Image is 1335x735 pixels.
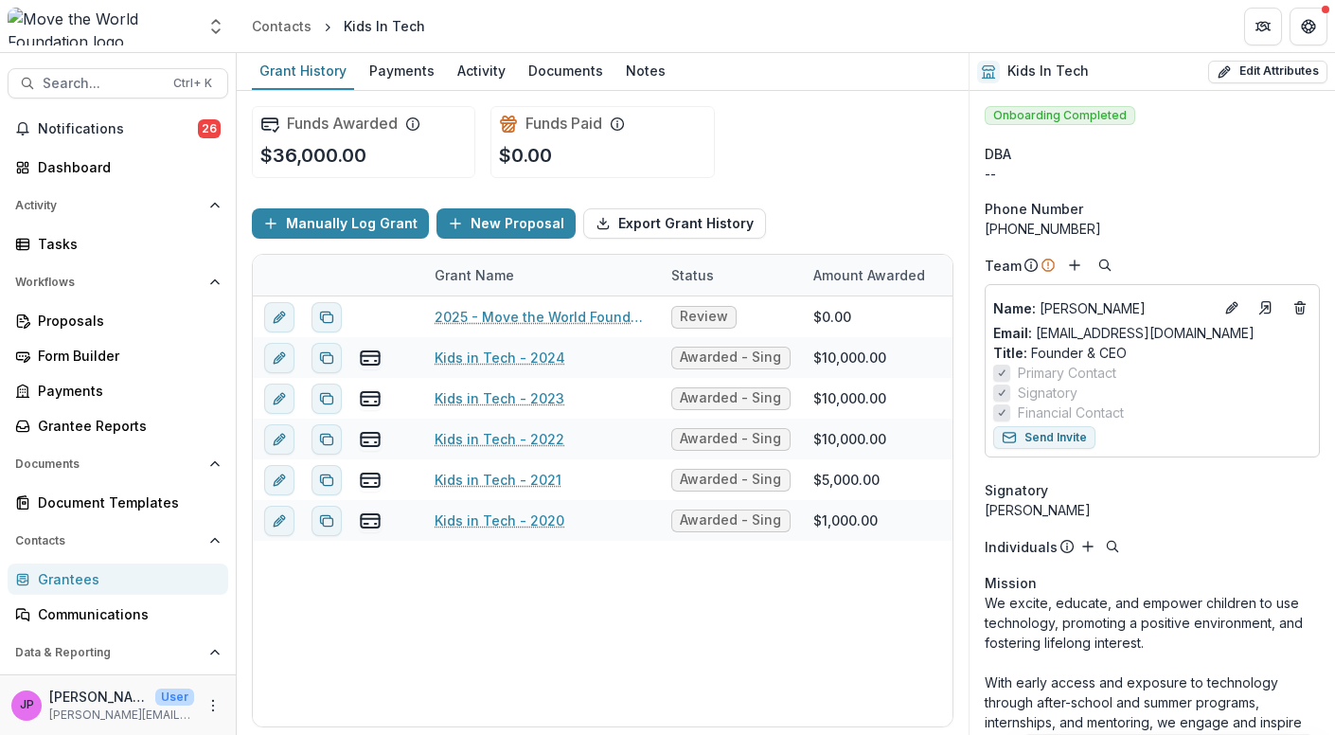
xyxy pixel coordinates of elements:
div: Document Templates [38,493,213,512]
span: 26 [198,119,221,138]
button: Duplicate proposal [311,506,342,536]
div: Grant Name [423,255,660,296]
p: [PERSON_NAME][EMAIL_ADDRESS][DOMAIN_NAME] [49,707,194,724]
p: User [155,689,194,706]
span: Awarded - Single Year [680,472,782,488]
p: $36,000.00 [260,141,366,170]
nav: breadcrumb [244,12,433,40]
button: Duplicate proposal [311,343,342,373]
button: view-payments [359,387,382,410]
p: Team [985,256,1022,276]
span: Awarded - Single Year [680,431,782,447]
a: Payments [8,375,228,406]
span: Awarded - Single Year [680,350,782,366]
a: Kids in Tech - 2021 [435,470,561,490]
p: [PERSON_NAME] [993,298,1213,318]
div: Start Date [944,255,1086,296]
div: Jill Pappas [20,699,34,711]
div: Amount Awarded [802,265,936,285]
a: Activity [450,53,513,90]
div: Grantee Reports [38,416,213,436]
div: [PERSON_NAME] [985,500,1320,520]
span: Phone Number [985,199,1083,219]
a: Dashboard [8,152,228,183]
a: Kids in Tech - 2024 [435,348,565,367]
button: Open Documents [8,449,228,479]
button: view-payments [359,428,382,451]
div: Status [660,255,802,296]
button: Deletes [1289,296,1311,319]
span: Signatory [985,480,1048,500]
span: Review [680,309,728,325]
button: Search [1101,535,1124,558]
span: Name : [993,300,1036,316]
button: Send Invite [993,426,1095,449]
div: Communications [38,604,213,624]
span: Notifications [38,121,198,137]
a: Contacts [244,12,319,40]
button: Duplicate proposal [311,384,342,414]
button: Add [1063,254,1086,277]
button: Open Activity [8,190,228,221]
button: edit [264,506,294,536]
button: Duplicate proposal [311,424,342,455]
div: $10,000.00 [813,429,886,449]
h2: Kids In Tech [1007,63,1089,80]
button: Get Help [1290,8,1327,45]
div: $0.00 [813,307,851,327]
button: Edit [1220,296,1243,319]
a: Name: [PERSON_NAME] [993,298,1213,318]
button: edit [264,302,294,332]
span: Financial Contact [1018,403,1124,422]
div: Grant Name [423,265,525,285]
div: [PHONE_NUMBER] [985,219,1320,239]
button: Open entity switcher [203,8,229,45]
div: Grantees [38,569,213,589]
div: Payments [362,57,442,84]
a: Grantee Reports [8,410,228,441]
button: edit [264,384,294,414]
div: -- [985,164,1320,184]
span: Activity [15,199,202,212]
button: Manually Log Grant [252,208,429,239]
span: Documents [15,457,202,471]
a: Tasks [8,228,228,260]
button: Duplicate proposal [311,465,342,495]
h2: Funds Paid [525,115,602,133]
div: Form Builder [38,346,213,366]
div: $5,000.00 [813,470,880,490]
div: Amount Awarded [802,255,944,296]
a: Grantees [8,564,228,595]
button: Search... [8,68,228,99]
p: [PERSON_NAME] [49,687,148,707]
button: view-payments [359,347,382,369]
span: Title : [993,345,1027,361]
span: Awarded - Single Year [680,512,782,529]
button: Add [1077,535,1099,558]
span: Primary Contact [1018,363,1116,383]
span: Mission [985,573,1037,593]
div: $1,000.00 [813,511,878,530]
div: Activity [450,57,513,84]
p: Individuals [985,537,1058,557]
div: Contacts [252,16,311,36]
a: Grant History [252,53,354,90]
span: Data & Reporting [15,646,202,659]
span: Signatory [1018,383,1077,403]
div: Proposals [38,311,213,331]
button: Duplicate proposal [311,302,342,332]
p: Founder & CEO [993,343,1311,363]
button: Search [1094,254,1116,277]
button: view-payments [359,469,382,492]
span: Contacts [15,534,202,547]
a: Kids in Tech - 2022 [435,429,564,449]
span: Workflows [15,276,202,289]
div: Dashboard [38,157,213,177]
div: Kids In Tech [344,16,425,36]
button: New Proposal [436,208,576,239]
a: Kids in Tech - 2020 [435,511,564,530]
a: Notes [618,53,673,90]
span: DBA [985,144,1011,164]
